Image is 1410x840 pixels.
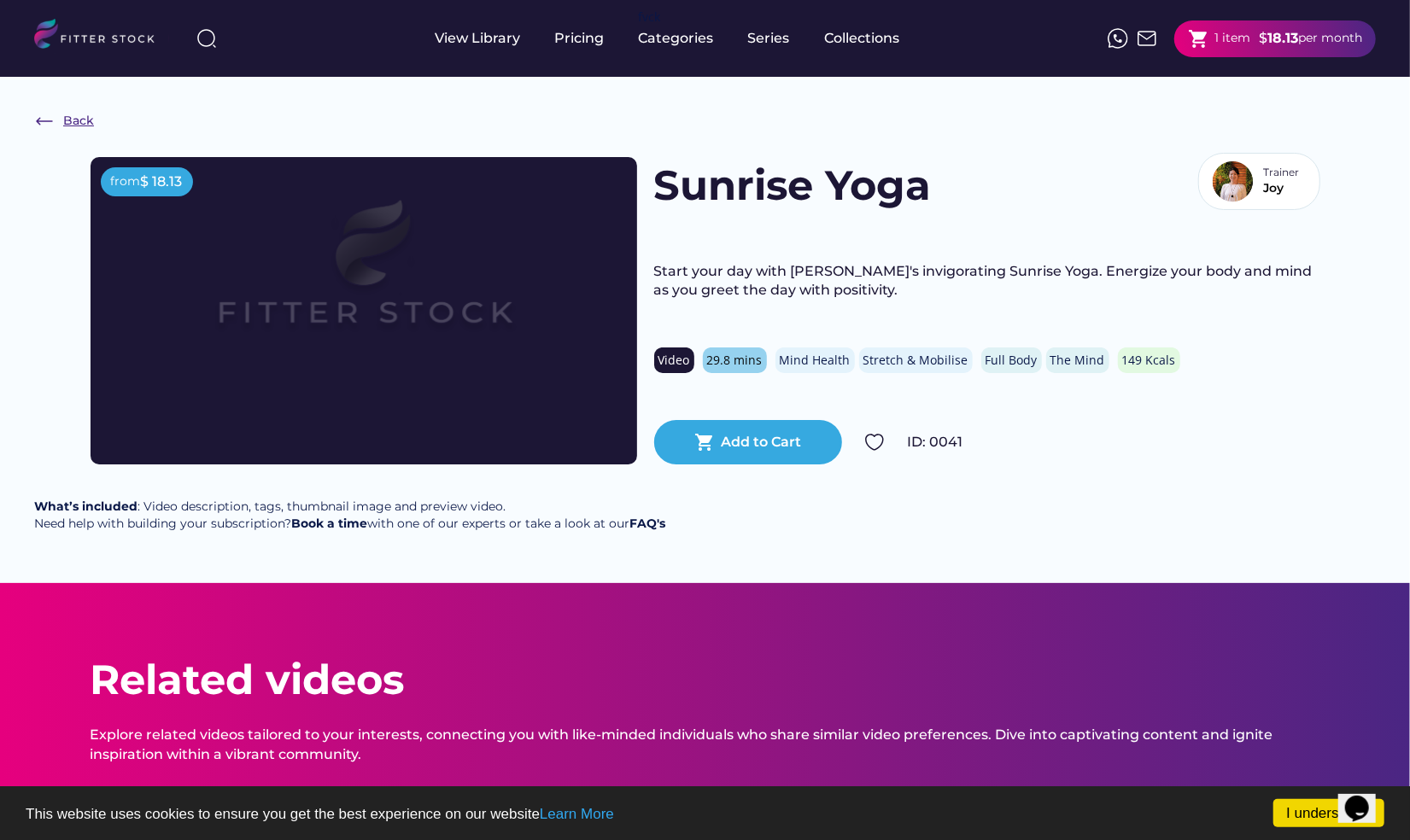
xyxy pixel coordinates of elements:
[1267,30,1298,46] strong: 18.13
[1264,180,1284,197] div: Joy
[34,499,137,514] strong: What’s included
[694,432,715,452] button: shopping_cart
[1122,352,1176,369] div: 149 Kcals
[196,28,217,49] img: search-normal%203.svg
[1108,28,1128,49] img: meteor-icons_whatsapp%20%281%29.svg
[91,651,405,709] div: Related videos
[1212,160,1254,202] img: Bio%20Template%20-%20Joy.png
[748,29,791,48] div: Series
[639,29,714,48] div: Categories
[1338,772,1393,823] iframe: chat widget
[1050,352,1105,369] div: The Mind
[436,29,521,48] div: View Library
[555,29,605,48] div: Pricing
[1264,166,1307,180] div: Trainer
[141,172,183,191] div: $ 18.13
[658,352,690,369] div: Video
[780,352,851,369] div: Mind Health
[825,29,900,48] div: Collections
[863,352,968,369] div: Stretch & Mobilise
[1214,30,1250,47] div: 1 item
[721,433,801,452] div: Add to Cart
[26,807,1384,821] p: This website uses cookies to ensure you get the best experience on our website
[864,432,885,452] img: Group%201000002324.svg
[91,726,1320,764] div: Explore related videos tailored to your interests, connecting you with like-minded individuals wh...
[540,806,614,822] a: Learn More
[1259,29,1267,48] div: $
[34,499,665,532] div: : Video description, tags, thumbnail image and preview video. Need help with building your subscr...
[111,173,141,190] div: from
[145,157,582,403] img: Frame%2079%20%281%29.svg
[1298,30,1362,47] div: per month
[654,262,1320,300] div: Start your day with [PERSON_NAME]'s invigorating Sunrise Yoga. Energize your body and mind as you...
[986,352,1038,369] div: Full Body
[34,111,55,131] img: Frame%20%286%29.svg
[1188,28,1209,50] button: shopping_cart
[1137,28,1157,49] img: Frame%2051.svg
[63,113,94,130] div: Back
[629,516,665,531] a: FAQ's
[654,157,932,214] h1: Sunrise Yoga
[291,516,367,531] a: Book a time
[707,352,763,369] div: 29.8 mins
[639,9,661,26] div: fvck
[34,19,169,54] img: LOGO.svg
[908,433,1320,452] div: ID: 0041
[1273,799,1384,827] a: I understand!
